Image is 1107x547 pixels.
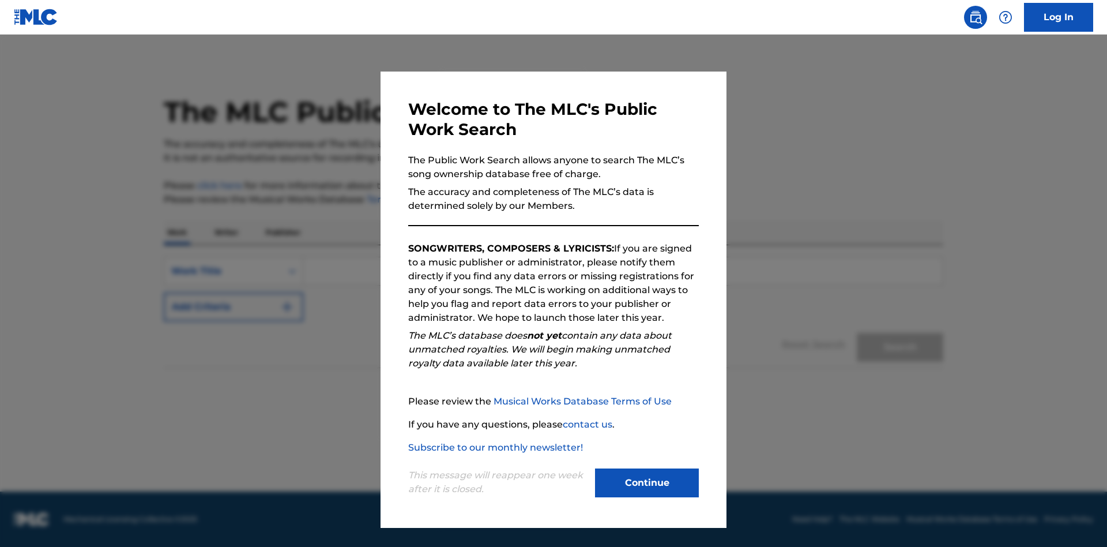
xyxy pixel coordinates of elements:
div: Help [994,6,1017,29]
p: If you have any questions, please . [408,418,699,432]
h3: Welcome to The MLC's Public Work Search [408,99,699,140]
a: Log In [1024,3,1093,32]
img: MLC Logo [14,9,58,25]
em: The MLC’s database does contain any data about unmatched royalties. We will begin making unmatche... [408,330,672,369]
iframe: Chat Widget [1049,492,1107,547]
a: Public Search [964,6,987,29]
img: search [969,10,982,24]
p: Please review the [408,395,699,409]
p: This message will reappear one week after it is closed. [408,469,588,496]
button: Continue [595,469,699,497]
a: Musical Works Database Terms of Use [494,396,672,407]
strong: not yet [527,330,562,341]
p: The accuracy and completeness of The MLC’s data is determined solely by our Members. [408,185,699,213]
p: The Public Work Search allows anyone to search The MLC’s song ownership database free of charge. [408,153,699,181]
img: help [999,10,1012,24]
a: contact us [563,419,612,430]
p: If you are signed to a music publisher or administrator, please notify them directly if you find ... [408,242,699,325]
a: Subscribe to our monthly newsletter! [408,442,583,453]
strong: SONGWRITERS, COMPOSERS & LYRICISTS: [408,243,614,254]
